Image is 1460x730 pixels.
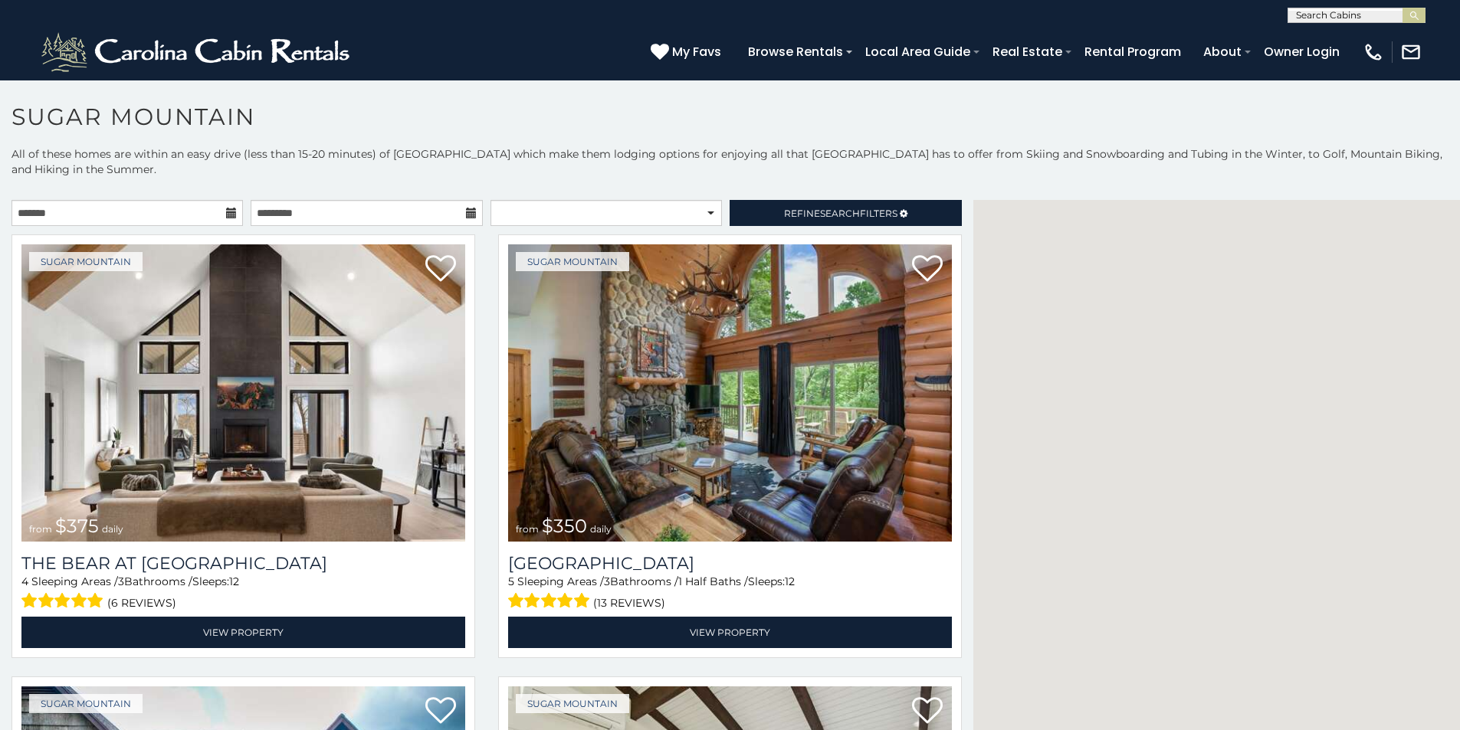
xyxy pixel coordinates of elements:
span: daily [102,523,123,535]
a: Add to favorites [912,696,943,728]
span: 3 [604,575,610,588]
a: Rental Program [1077,38,1189,65]
span: (6 reviews) [107,593,176,613]
a: Add to favorites [912,254,943,286]
a: Sugar Mountain [29,252,143,271]
a: Browse Rentals [740,38,851,65]
img: White-1-2.png [38,29,356,75]
img: mail-regular-white.png [1400,41,1422,63]
span: 12 [785,575,795,588]
a: The Bear At [GEOGRAPHIC_DATA] [21,553,465,574]
a: Add to favorites [425,254,456,286]
img: 1714387646_thumbnail.jpeg [21,244,465,542]
span: (13 reviews) [593,593,665,613]
a: View Property [508,617,952,648]
span: Refine Filters [784,208,897,219]
span: daily [590,523,612,535]
img: 1714398141_thumbnail.jpeg [508,244,952,542]
a: from $350 daily [508,244,952,542]
a: Owner Login [1256,38,1347,65]
a: Sugar Mountain [29,694,143,713]
span: My Favs [672,42,721,61]
span: 12 [229,575,239,588]
a: My Favs [651,42,725,62]
a: RefineSearchFilters [730,200,961,226]
div: Sleeping Areas / Bathrooms / Sleeps: [21,574,465,613]
span: from [516,523,539,535]
div: Sleeping Areas / Bathrooms / Sleeps: [508,574,952,613]
span: $375 [55,515,99,537]
a: Add to favorites [425,696,456,728]
span: Search [820,208,860,219]
img: phone-regular-white.png [1363,41,1384,63]
a: from $375 daily [21,244,465,542]
a: [GEOGRAPHIC_DATA] [508,553,952,574]
span: $350 [542,515,587,537]
a: View Property [21,617,465,648]
span: 5 [508,575,514,588]
h3: The Bear At Sugar Mountain [21,553,465,574]
a: Sugar Mountain [516,252,629,271]
a: Local Area Guide [858,38,978,65]
a: Real Estate [985,38,1070,65]
span: 4 [21,575,28,588]
span: from [29,523,52,535]
span: 1 Half Baths / [678,575,748,588]
span: 3 [118,575,124,588]
a: Sugar Mountain [516,694,629,713]
h3: Grouse Moor Lodge [508,553,952,574]
a: About [1196,38,1249,65]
